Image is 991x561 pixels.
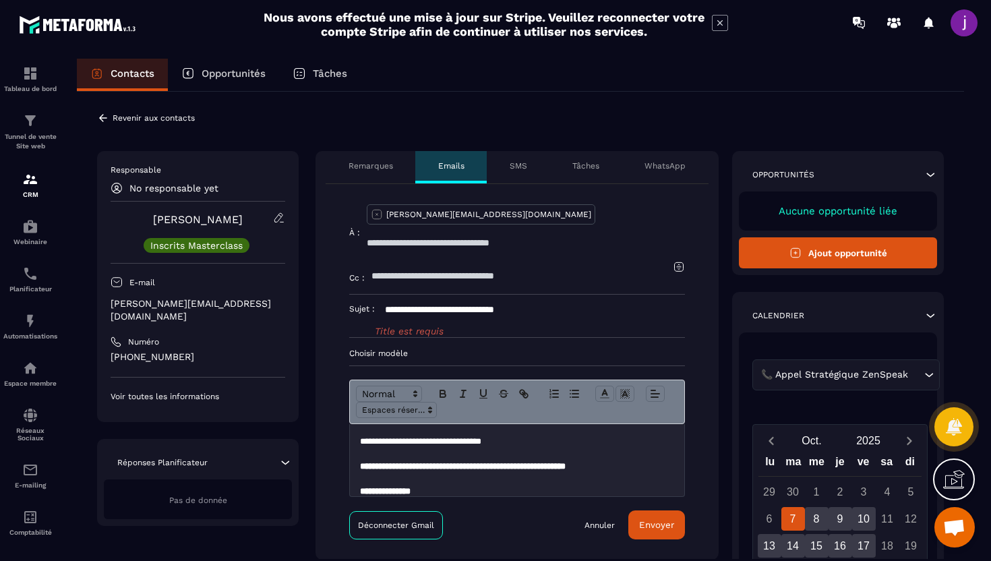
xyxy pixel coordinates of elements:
button: Envoyer [628,510,685,539]
p: Voir toutes les informations [111,391,285,402]
p: Aucune opportunité liée [752,205,924,217]
img: email [22,462,38,478]
div: 14 [781,534,805,558]
a: accountantaccountantComptabilité [3,499,57,546]
a: Contacts [77,59,168,91]
div: 29 [758,480,781,504]
p: Webinaire [3,238,57,245]
p: Automatisations [3,332,57,340]
a: automationsautomationsAutomatisations [3,303,57,350]
div: 15 [805,534,829,558]
p: À : [349,227,360,238]
div: ma [782,452,806,476]
p: Planificateur [3,285,57,293]
img: automations [22,313,38,329]
div: 4 [876,480,899,504]
button: Previous month [758,432,783,450]
div: 12 [899,507,923,531]
img: logo [19,12,140,37]
div: 5 [899,480,923,504]
img: formation [22,65,38,82]
p: Calendrier [752,310,804,321]
p: Tunnel de vente Site web [3,132,57,151]
p: Emails [438,160,464,171]
div: je [829,452,852,476]
button: Open years overlay [840,429,897,452]
div: di [898,452,922,476]
span: Title est requis [375,326,444,336]
div: 7 [781,507,805,531]
p: Réseaux Sociaux [3,427,57,442]
p: Revenir aux contacts [113,113,195,123]
a: [PERSON_NAME] [153,213,243,226]
div: 30 [781,480,805,504]
div: 11 [876,507,899,531]
div: me [805,452,829,476]
div: Ouvrir le chat [934,507,975,548]
p: E-mail [129,277,155,288]
div: lu [758,452,782,476]
p: Responsable [111,165,285,175]
div: 13 [758,534,781,558]
div: 8 [805,507,829,531]
img: accountant [22,509,38,525]
img: scheduler [22,266,38,282]
p: Opportunités [752,169,814,180]
button: Ajout opportunité [739,237,937,268]
p: Espace membre [3,380,57,387]
img: formation [22,171,38,187]
h2: Nous avons effectué une mise à jour sur Stripe. Veuillez reconnecter votre compte Stripe afin de ... [263,10,705,38]
p: Opportunités [202,67,266,80]
p: [PHONE_NUMBER] [111,351,285,363]
div: 18 [876,534,899,558]
p: CRM [3,191,57,198]
div: 6 [758,507,781,531]
p: Comptabilité [3,529,57,536]
div: 2 [829,480,852,504]
div: sa [875,452,899,476]
span: Pas de donnée [169,496,227,505]
p: SMS [510,160,527,171]
a: Tâches [279,59,361,91]
div: 9 [829,507,852,531]
a: formationformationTableau de bord [3,55,57,102]
div: 10 [852,507,876,531]
img: formation [22,113,38,129]
p: E-mailing [3,481,57,489]
p: Tableau de bord [3,85,57,92]
a: formationformationTunnel de vente Site web [3,102,57,161]
p: Contacts [111,67,154,80]
div: ve [851,452,875,476]
a: automationsautomationsWebinaire [3,208,57,256]
input: Search for option [911,367,921,382]
a: Annuler [584,520,615,531]
img: automations [22,360,38,376]
p: Inscrits Masterclass [150,241,243,250]
p: Sujet : [349,303,375,314]
p: [PERSON_NAME][EMAIL_ADDRESS][DOMAIN_NAME] [386,209,591,220]
a: emailemailE-mailing [3,452,57,499]
div: 17 [852,534,876,558]
p: Cc : [349,272,365,283]
p: Tâches [313,67,347,80]
p: WhatsApp [644,160,686,171]
div: 1 [805,480,829,504]
img: automations [22,218,38,235]
img: social-network [22,407,38,423]
a: Déconnecter Gmail [349,511,443,539]
div: Search for option [752,359,940,390]
p: Remarques [349,160,393,171]
p: Tâches [572,160,599,171]
a: schedulerschedulerPlanificateur [3,256,57,303]
p: Réponses Planificateur [117,457,208,468]
p: No responsable yet [129,183,218,194]
button: Next month [897,432,922,450]
a: social-networksocial-networkRéseaux Sociaux [3,397,57,452]
div: 16 [829,534,852,558]
div: 19 [899,534,923,558]
p: Choisir modèle [349,348,685,359]
a: formationformationCRM [3,161,57,208]
span: 📞 Appel Stratégique ZenSpeak [758,367,911,382]
p: [PERSON_NAME][EMAIL_ADDRESS][DOMAIN_NAME] [111,297,285,323]
a: Opportunités [168,59,279,91]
